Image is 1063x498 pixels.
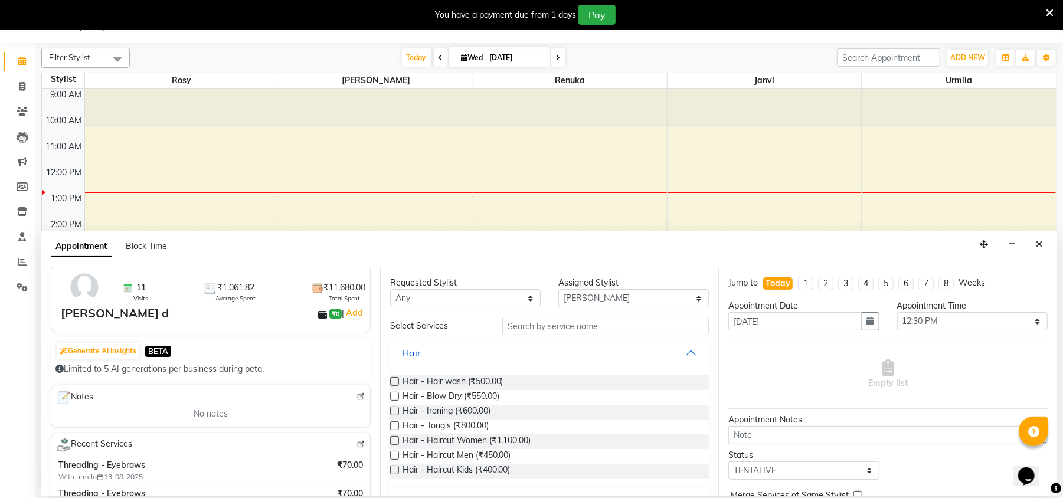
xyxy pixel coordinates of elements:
input: Search by service name [502,317,709,335]
li: 3 [838,277,853,290]
div: You have a payment due from 1 days [435,9,576,21]
span: Hair - Blow Dry (₹550.00) [403,390,499,405]
div: Hair [402,346,421,360]
div: Limited to 5 AI generations per business during beta. [55,363,366,375]
span: Visits [133,294,148,303]
iframe: chat widget [1013,451,1051,486]
span: BETA [145,346,171,357]
span: | [342,306,365,320]
span: Renuka [473,73,667,88]
li: 2 [818,277,833,290]
div: Weeks [959,277,985,289]
span: Appointment [51,236,112,257]
div: Requested Stylist [390,277,541,289]
span: Filter Stylist [49,53,90,62]
span: Today [402,48,431,67]
div: 1:00 PM [49,192,84,205]
button: Pay [578,5,616,25]
span: Hair - Haircut Kids (₹400.00) [403,464,511,479]
span: ₹70.00 [337,459,363,471]
input: yyyy-mm-dd [728,312,862,330]
div: [PERSON_NAME] d [61,304,169,322]
a: Add [344,306,365,320]
li: 5 [878,277,894,290]
div: Assigned Stylist [558,277,709,289]
span: ADD NEW [950,53,985,62]
span: Recent Services [56,438,132,452]
li: 7 [918,277,934,290]
div: Stylist [42,73,84,86]
div: Status [728,449,879,461]
button: ADD NEW [947,50,988,66]
button: Hair [395,342,705,363]
span: Block Time [126,241,167,251]
button: Close [1031,235,1048,254]
input: 2025-09-03 [486,49,545,67]
span: ₹11,680.00 [323,281,365,294]
div: Appointment Time [897,300,1048,312]
span: ₹0 [329,309,342,319]
li: 4 [858,277,874,290]
div: 12:00 PM [44,166,84,179]
span: Rosy [85,73,279,88]
span: Janvi [668,73,861,88]
div: 2:00 PM [49,218,84,231]
span: No notes [194,408,228,420]
span: Hair - Haircut Men (₹450.00) [403,449,511,464]
span: Empty list [868,359,908,389]
span: Hair - Tong’s (₹800.00) [403,420,489,434]
div: 11:00 AM [44,140,84,153]
div: 9:00 AM [48,89,84,101]
span: [PERSON_NAME] [279,73,473,88]
span: Hair - Haircut Women (₹1,100.00) [403,434,531,449]
span: Wed [459,53,486,62]
span: Hair - Ironing (₹600.00) [403,405,490,420]
span: urmila [862,73,1056,88]
span: Average Spent [215,294,256,303]
li: 6 [898,277,914,290]
button: Generate AI Insights [57,343,139,359]
input: Search Appointment [837,48,940,67]
span: With urmila 13-08-2025 [58,471,206,482]
span: 11 [136,281,146,294]
li: 8 [938,277,954,290]
span: Notes [56,390,93,405]
span: Hair - Hair wash (₹500.00) [403,375,503,390]
div: 10:00 AM [44,114,84,127]
span: Total Spent [329,294,360,303]
div: Appointment Date [728,300,879,312]
img: avatar [67,270,102,304]
li: 1 [798,277,813,290]
div: Appointment Notes [728,414,1048,426]
div: Today [766,277,790,290]
span: ₹1,061.82 [217,281,254,294]
span: Threading - Eyebrows [58,459,287,471]
div: Jump to [728,277,758,289]
div: Select Services [381,320,493,332]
